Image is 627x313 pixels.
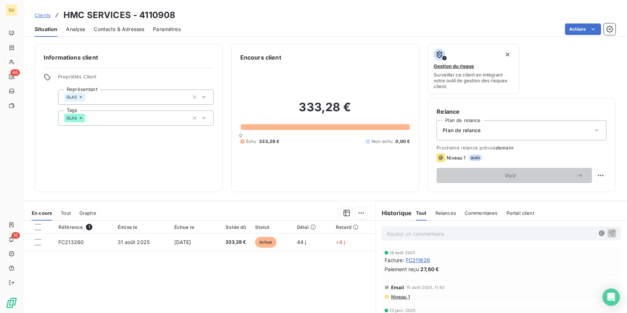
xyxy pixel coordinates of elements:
span: Gestion du risque [434,63,474,69]
h6: Informations client [44,53,214,62]
span: Voir [445,173,576,178]
h6: Relance [437,107,606,116]
span: Paiement reçu [385,265,419,273]
span: 0,00 € [395,138,410,145]
h2: 333,28 € [240,100,410,122]
span: FC213260 [58,239,84,245]
span: [DATE] [174,239,191,245]
span: Prochaine relance prévue [437,145,606,151]
span: Portail client [507,210,534,216]
span: Graphe [79,210,96,216]
div: Échue le [174,224,206,230]
button: Gestion du risqueSurveiller ce client en intégrant votre outil de gestion des risques client. [427,44,519,94]
div: Statut [255,224,288,230]
span: Contacts & Adresses [94,26,144,33]
div: Référence [58,224,109,230]
span: En cours [32,210,52,216]
span: Surveiller ce client en intégrant votre outil de gestion des risques client. [434,72,513,89]
span: échue [255,237,277,248]
span: Clients [35,12,51,18]
span: Niveau 1 [447,155,465,161]
span: 48 [10,69,20,76]
button: Voir [437,168,592,183]
span: Échu [246,138,256,145]
h6: Historique [376,209,412,217]
h6: Encours client [240,53,281,62]
span: Analyse [66,26,85,33]
input: Ajouter une valeur [85,94,91,100]
span: +4 j [336,239,345,245]
span: auto [469,155,482,161]
span: demain [496,145,513,151]
span: Paramètres [153,26,181,33]
span: Commentaires [465,210,498,216]
div: Solde dû [214,224,246,230]
span: 44 j [297,239,306,245]
button: Actions [565,23,601,35]
span: Email [391,284,404,290]
div: Délai [297,224,327,230]
a: Clients [35,12,51,19]
span: 18 août 2025 [390,251,416,255]
span: 13 janv. 2025 [390,308,416,313]
span: 333,28 € [214,239,246,246]
input: Ajouter une valeur [85,115,91,121]
span: Tout [61,210,71,216]
span: 16 [12,232,20,239]
div: Retard [336,224,371,230]
img: Logo LeanPay [6,297,17,309]
span: GLAS [66,116,77,120]
span: Propriétés Client [58,74,214,84]
div: Open Intercom Messenger [602,288,620,306]
span: 1 [86,224,92,230]
div: SO [6,4,17,16]
span: 27,60 € [420,265,439,273]
span: Tout [416,210,427,216]
span: Facture : [385,256,404,264]
h3: HMC SERVICES - 4110908 [63,9,175,22]
span: 15 août 2025, 11:43 [406,285,444,290]
span: Non-échu [372,138,393,145]
span: 0 [239,132,242,138]
span: Niveau 1 [390,294,410,300]
span: GLAS [66,95,77,99]
span: 333,28 € [259,138,279,145]
span: Situation [35,26,57,33]
span: Relances [435,210,456,216]
span: 31 août 2025 [118,239,150,245]
span: FC211626 [406,256,430,264]
span: Plan de relance [443,127,481,134]
div: Émise le [118,224,165,230]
